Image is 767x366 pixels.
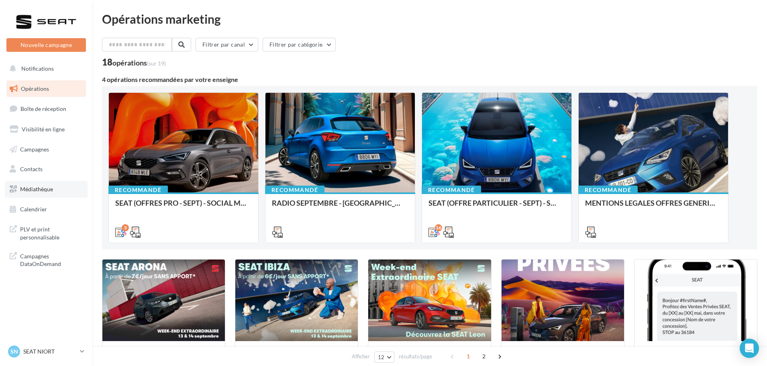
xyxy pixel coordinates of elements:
div: Recommandé [578,186,638,194]
div: 16 [435,224,442,231]
span: 12 [378,354,385,360]
p: SEAT NIORT [23,348,77,356]
div: 4 opérations recommandées par votre enseigne [102,76,757,83]
span: Visibilité en ligne [22,126,65,133]
span: SN [10,348,18,356]
span: Médiathèque [20,186,53,192]
span: Notifications [21,65,54,72]
a: Visibilité en ligne [5,121,88,138]
div: SEAT (OFFRES PRO - SEPT) - SOCIAL MEDIA [115,199,252,215]
span: Contacts [20,166,43,172]
a: SN SEAT NIORT [6,344,86,359]
span: Calendrier [20,206,47,213]
button: Nouvelle campagne [6,38,86,52]
div: Opérations marketing [102,13,757,25]
div: Recommandé [108,186,168,194]
button: 12 [374,352,395,363]
div: SEAT (OFFRE PARTICULIER - SEPT) - SOCIAL MEDIA [428,199,565,215]
div: 18 [102,58,166,67]
span: Campagnes DataOnDemand [20,251,83,268]
span: 2 [477,350,490,363]
div: MENTIONS LEGALES OFFRES GENERIQUES PRESSE 2025 [585,199,722,215]
a: Contacts [5,161,88,178]
button: Filtrer par catégorie [263,38,336,51]
div: 5 [122,224,129,231]
span: Campagnes [20,145,49,152]
span: résultats/page [399,353,432,360]
div: Open Intercom Messenger [740,339,759,358]
a: Boîte de réception [5,100,88,117]
div: opérations [112,59,166,66]
span: Boîte de réception [20,105,66,112]
button: Filtrer par canal [196,38,258,51]
span: Afficher [352,353,370,360]
div: Recommandé [265,186,324,194]
a: Campagnes DataOnDemand [5,247,88,271]
button: Notifications [5,60,84,77]
a: Opérations [5,80,88,97]
span: (sur 19) [147,60,166,67]
a: Médiathèque [5,181,88,198]
a: Campagnes [5,141,88,158]
span: PLV et print personnalisable [20,224,83,241]
a: PLV et print personnalisable [5,221,88,244]
a: Calendrier [5,201,88,218]
div: Recommandé [422,186,481,194]
div: RADIO SEPTEMBRE - [GEOGRAPHIC_DATA] 6€/Jour + Week-end extraordinaire [272,199,408,215]
span: Opérations [21,85,49,92]
span: 1 [462,350,475,363]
